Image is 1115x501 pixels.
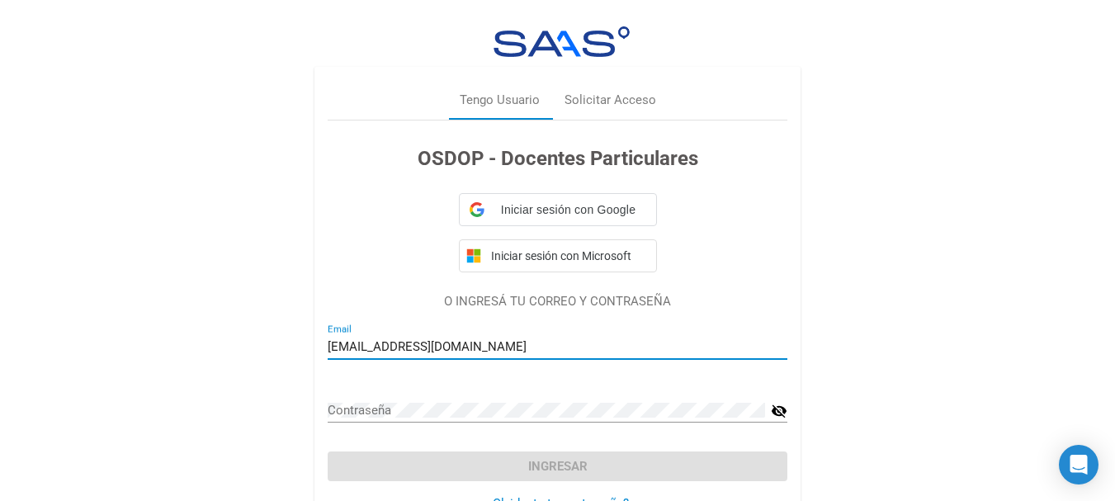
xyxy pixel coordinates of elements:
span: Iniciar sesión con Google [491,201,646,219]
button: Iniciar sesión con Microsoft [459,239,657,272]
div: Iniciar sesión con Google [459,193,657,226]
button: Ingresar [328,451,787,481]
h3: OSDOP - Docentes Particulares [328,144,787,173]
span: Iniciar sesión con Microsoft [488,249,650,262]
div: Solicitar Acceso [565,91,656,110]
div: Tengo Usuario [460,91,540,110]
p: O INGRESÁ TU CORREO Y CONTRASEÑA [328,292,787,311]
mat-icon: visibility_off [771,401,787,421]
div: Open Intercom Messenger [1059,445,1098,484]
span: Ingresar [528,459,588,474]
